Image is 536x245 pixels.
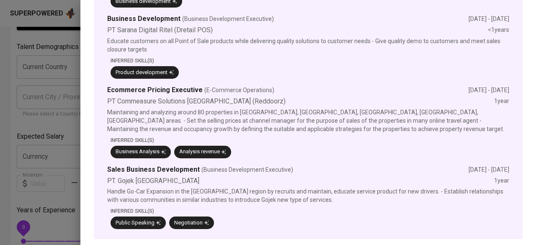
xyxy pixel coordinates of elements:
[204,86,274,94] span: (E-Commerce Operations)
[182,15,274,23] span: (Business Development Executive)
[469,86,509,94] div: [DATE] - [DATE]
[116,69,174,77] div: Product development
[116,219,161,227] div: Public Speaking
[488,26,509,35] div: <1 years
[111,207,509,215] p: Inferred Skill(s)
[107,14,469,24] div: Business Development
[201,165,293,174] span: (Business Development Executive)
[469,15,509,23] div: [DATE] - [DATE]
[111,57,509,64] p: Inferred Skill(s)
[174,219,209,227] div: Negotiation
[107,176,494,186] div: PT. Gojek [GEOGRAPHIC_DATA]
[107,85,469,95] div: Ecommerce Pricing Executive
[107,37,509,54] p: Educate customers on all Point of Sale products while delivering quality solutions to customer ne...
[107,187,509,204] p: Handle Go-Car Expansion in the [GEOGRAPHIC_DATA] region by recruits and maintain, educate service...
[107,97,494,106] div: PT Commeasure Solutions [GEOGRAPHIC_DATA] (Reddoorz)
[494,176,509,186] div: 1 year
[111,137,509,144] p: Inferred Skill(s)
[494,97,509,106] div: 1 year
[107,108,509,133] p: Maintaining and analyzing around 80 properties in [GEOGRAPHIC_DATA], [GEOGRAPHIC_DATA], [GEOGRAPH...
[179,148,226,156] div: Analysis revenue
[107,26,488,35] div: PT Sarana Digital Ritel (Dretail POS)
[107,165,469,175] div: Sales Business Development
[116,148,166,156] div: Business Analysis
[469,165,509,174] div: [DATE] - [DATE]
